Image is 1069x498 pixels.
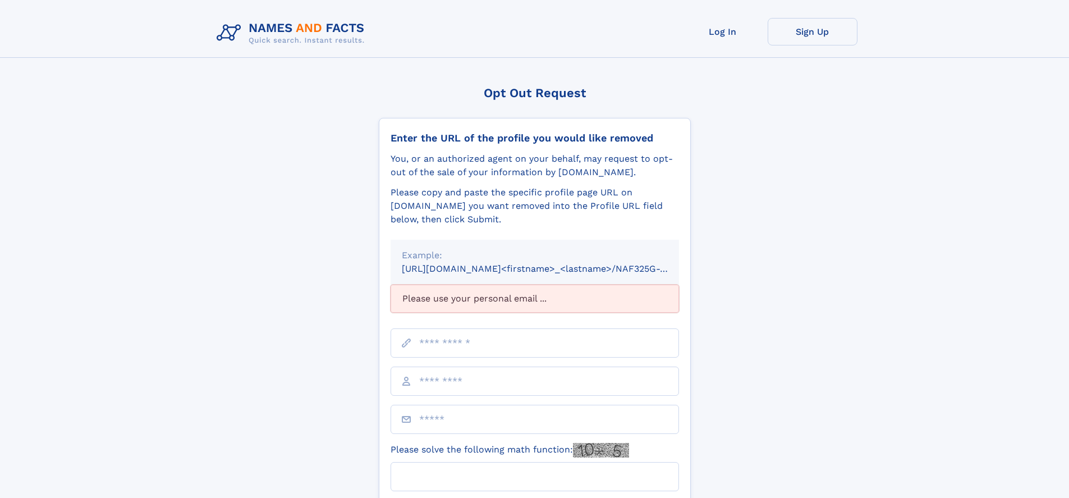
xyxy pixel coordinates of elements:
div: Enter the URL of the profile you would like removed [391,132,679,144]
a: Log In [678,18,768,45]
img: Logo Names and Facts [212,18,374,48]
div: Please copy and paste the specific profile page URL on [DOMAIN_NAME] you want removed into the Pr... [391,186,679,226]
div: Example: [402,249,668,262]
label: Please solve the following math function: [391,443,629,458]
div: Opt Out Request [379,86,691,100]
div: You, or an authorized agent on your behalf, may request to opt-out of the sale of your informatio... [391,152,679,179]
small: [URL][DOMAIN_NAME]<firstname>_<lastname>/NAF325G-xxxxxxxx [402,263,700,274]
a: Sign Up [768,18,857,45]
div: Please use your personal email ... [391,285,679,313]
